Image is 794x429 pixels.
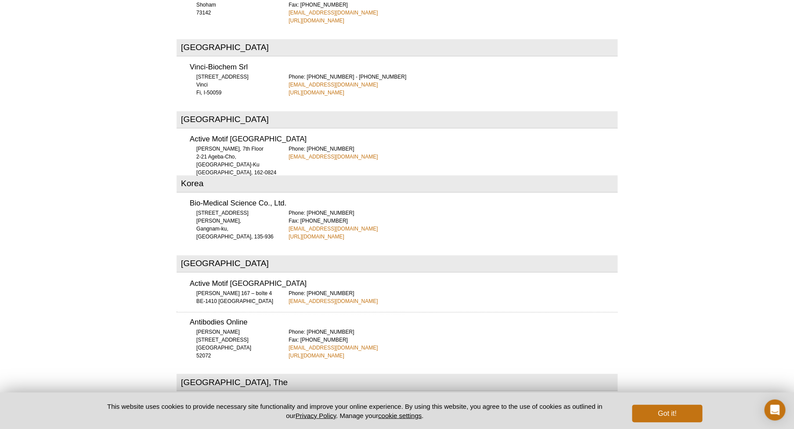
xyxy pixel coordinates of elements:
[289,81,378,89] a: [EMAIL_ADDRESS][DOMAIN_NAME]
[92,401,617,420] p: This website uses cookies to provide necessary site functionality and improve your online experie...
[190,209,278,241] div: [STREET_ADDRESS][PERSON_NAME], Gangnam-ku, [GEOGRAPHIC_DATA], 135-936
[190,73,278,97] div: [STREET_ADDRESS] Vinci Fi, I-50059
[190,280,617,288] h3: Active Motif [GEOGRAPHIC_DATA]
[190,318,617,326] h3: Antibodies Online
[289,225,378,233] a: [EMAIL_ADDRESS][DOMAIN_NAME]
[190,328,278,359] div: [PERSON_NAME][STREET_ADDRESS] [GEOGRAPHIC_DATA] 52072
[177,255,617,272] h2: [GEOGRAPHIC_DATA]
[289,289,617,305] div: Phone: [PHONE_NUMBER]
[190,200,617,207] h3: Bio-Medical Science Co., Ltd.
[289,145,617,161] div: Phone: [PHONE_NUMBER]
[289,343,378,351] a: [EMAIL_ADDRESS][DOMAIN_NAME]
[289,9,378,17] a: [EMAIL_ADDRESS][DOMAIN_NAME]
[177,175,617,192] h2: Korea
[190,136,617,143] h3: Active Motif [GEOGRAPHIC_DATA]
[289,17,344,25] a: [URL][DOMAIN_NAME]
[289,89,344,97] a: [URL][DOMAIN_NAME]
[190,64,617,71] h3: Vinci-Biochem Srl
[190,145,278,177] div: [PERSON_NAME], 7th Floor 2-21 Ageba-Cho, [GEOGRAPHIC_DATA]-Ku [GEOGRAPHIC_DATA], 162-0824
[289,153,378,161] a: [EMAIL_ADDRESS][DOMAIN_NAME]
[177,111,617,128] h2: [GEOGRAPHIC_DATA]
[177,39,617,56] h2: [GEOGRAPHIC_DATA]
[289,73,617,97] div: Phone: [PHONE_NUMBER] - [PHONE_NUMBER]
[289,209,617,241] div: Phone: [PHONE_NUMBER] Fax: [PHONE_NUMBER]
[289,351,344,359] a: [URL][DOMAIN_NAME]
[289,328,617,359] div: Phone: [PHONE_NUMBER] Fax: [PHONE_NUMBER]
[296,411,336,419] a: Privacy Policy
[764,399,785,420] div: Open Intercom Messenger
[378,411,422,419] button: cookie settings
[289,233,344,241] a: [URL][DOMAIN_NAME]
[632,404,702,422] button: Got it!
[177,374,617,391] h2: [GEOGRAPHIC_DATA], The
[289,297,378,305] a: [EMAIL_ADDRESS][DOMAIN_NAME]
[190,289,278,305] div: [PERSON_NAME] 167 – boîte 4 BE-1410 [GEOGRAPHIC_DATA]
